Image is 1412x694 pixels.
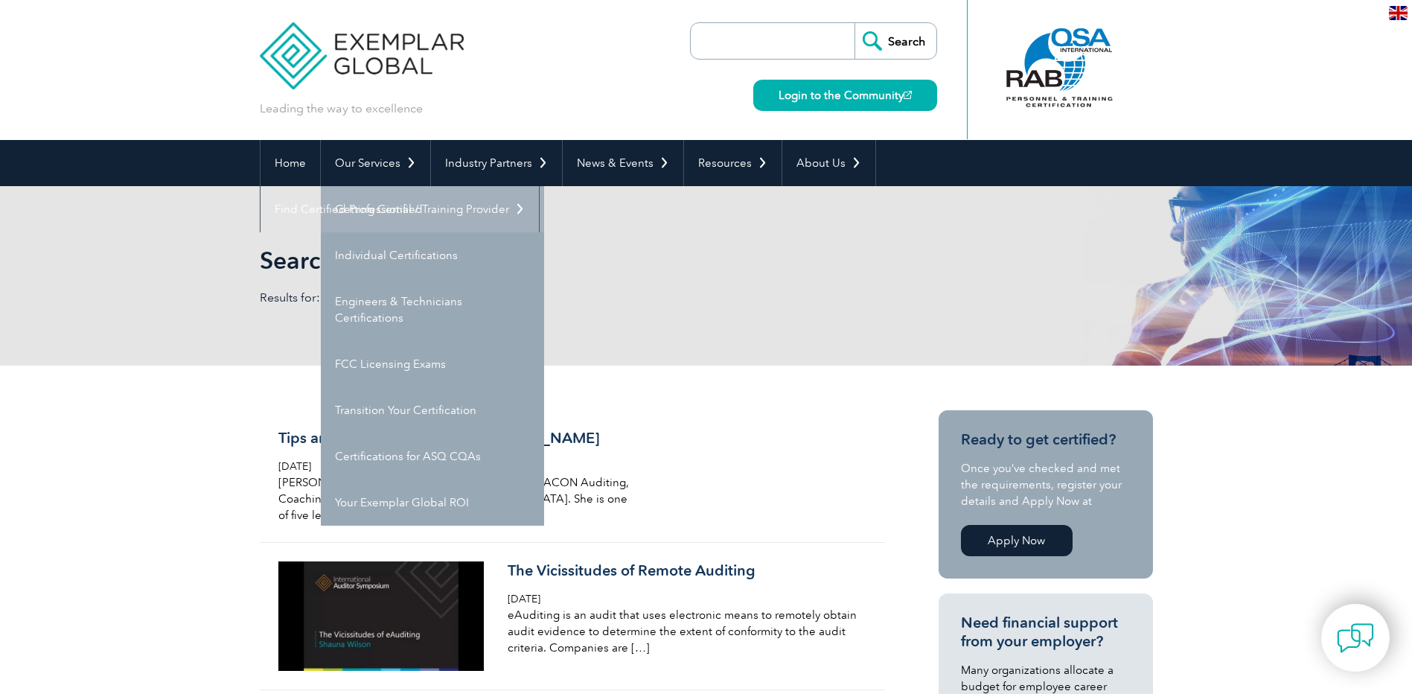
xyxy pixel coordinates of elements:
[321,387,544,433] a: Transition Your Certification
[1337,620,1374,657] img: contact-chat.png
[321,433,544,480] a: Certifications for ASQ CQAs
[961,525,1073,556] a: Apply Now
[753,80,937,111] a: Login to the Community
[278,429,631,448] h3: Tips and Tricks of the Trade – [PERSON_NAME]
[961,430,1131,449] h3: Ready to get certified?
[904,91,912,99] img: open_square.png
[260,246,831,275] h1: Search
[260,101,423,117] p: Leading the way to excellence
[278,561,485,671] img: 687454312-900x480-1-300x160.jpg
[854,23,936,59] input: Search
[961,460,1131,509] p: Once you’ve checked and met the requirements, register your details and Apply Now at
[261,140,320,186] a: Home
[508,607,860,656] p: eAuditing is an audit that uses electronic means to remotely obtain audit evidence to determine t...
[431,140,562,186] a: Industry Partners
[321,278,544,341] a: Engineers & Technicians Certifications
[684,140,782,186] a: Resources
[321,480,544,526] a: Your Exemplar Global ROI
[278,474,631,523] p: [PERSON_NAME] is the health & safety coach at BEACON Auditing, Coaching and Training, based in [G...
[321,140,430,186] a: Our Services
[321,341,544,387] a: FCC Licensing Exams
[782,140,875,186] a: About Us
[961,614,1131,651] h3: Need financial support from your employer?
[321,232,544,278] a: Individual Certifications
[508,593,540,605] span: [DATE]
[278,460,311,473] span: [DATE]
[260,410,885,543] a: Tips and Tricks of the Trade – [PERSON_NAME] [DATE] [PERSON_NAME] is the health & safety coach at...
[1389,6,1408,20] img: en
[261,186,539,232] a: Find Certified Professional / Training Provider
[260,290,706,306] p: Results for: ISO9001
[508,561,860,580] h3: The Vicissitudes of Remote Auditing
[260,543,885,690] a: The Vicissitudes of Remote Auditing [DATE] eAuditing is an audit that uses electronic means to re...
[563,140,683,186] a: News & Events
